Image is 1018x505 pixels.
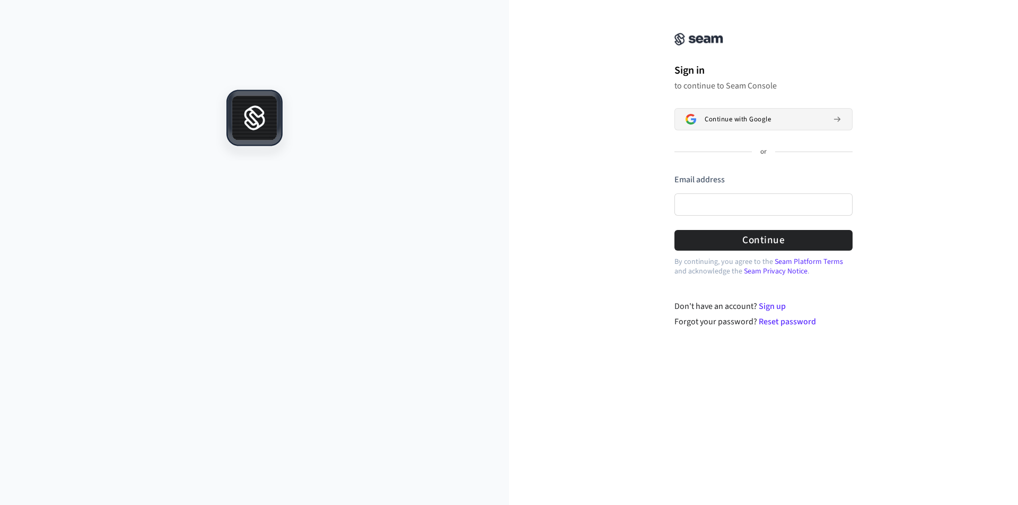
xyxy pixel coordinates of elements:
[705,115,771,123] span: Continue with Google
[686,114,696,125] img: Sign in with Google
[674,174,725,185] label: Email address
[674,63,853,78] h1: Sign in
[759,316,816,327] a: Reset password
[674,300,853,313] div: Don't have an account?
[760,147,767,157] p: or
[674,108,853,130] button: Sign in with GoogleContinue with Google
[674,315,853,328] div: Forgot your password?
[674,230,853,251] button: Continue
[674,257,853,276] p: By continuing, you agree to the and acknowledge the .
[759,300,786,312] a: Sign up
[674,81,853,91] p: to continue to Seam Console
[674,33,723,46] img: Seam Console
[775,256,843,267] a: Seam Platform Terms
[744,266,808,277] a: Seam Privacy Notice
